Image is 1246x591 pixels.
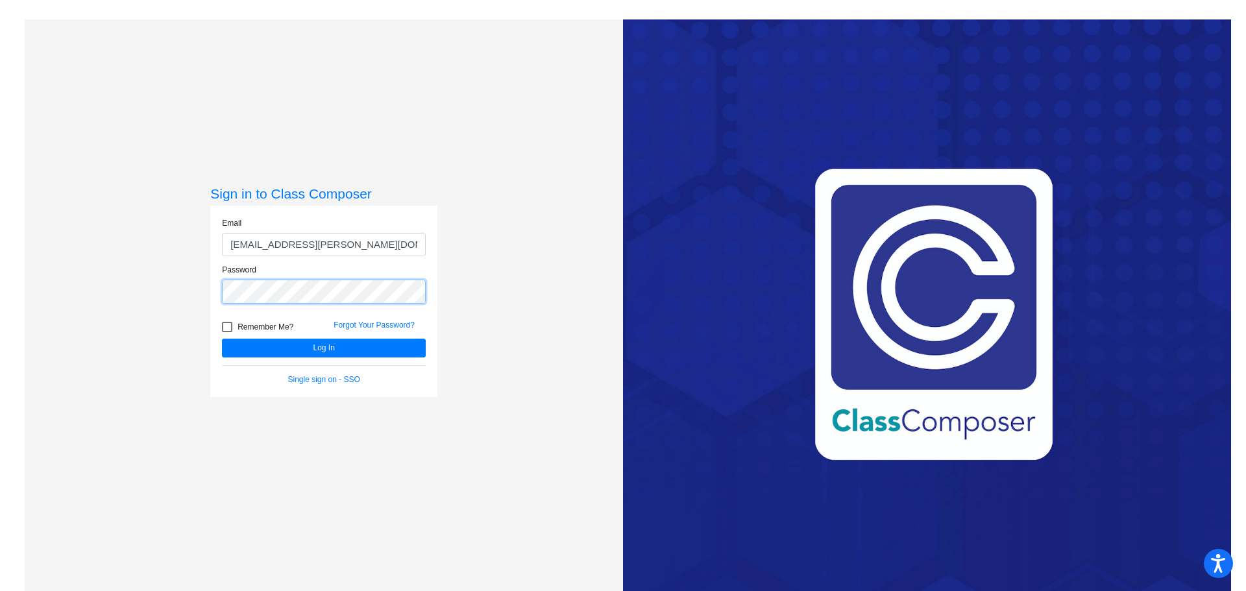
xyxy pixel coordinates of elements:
[334,320,415,330] a: Forgot Your Password?
[288,375,360,384] a: Single sign on - SSO
[222,339,426,357] button: Log In
[210,186,437,202] h3: Sign in to Class Composer
[238,319,293,335] span: Remember Me?
[222,217,241,229] label: Email
[222,264,256,276] label: Password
